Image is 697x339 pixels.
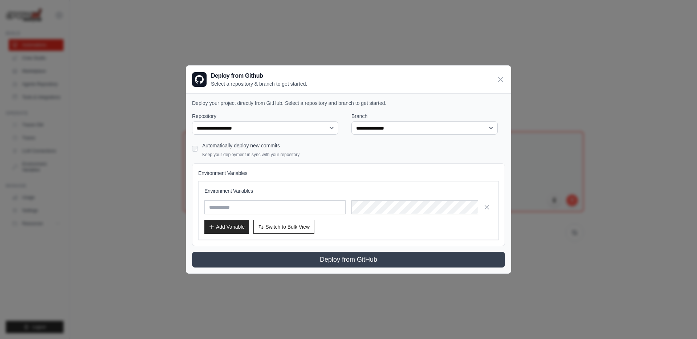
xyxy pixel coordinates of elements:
h3: Deploy from Github [211,72,307,80]
h4: Environment Variables [198,169,499,177]
label: Repository [192,113,346,120]
label: Automatically deploy new commits [202,143,280,148]
button: Add Variable [204,220,249,234]
span: Switch to Bulk View [265,223,310,230]
label: Branch [351,113,505,120]
p: Keep your deployment in sync with your repository [202,152,299,158]
p: Deploy your project directly from GitHub. Select a repository and branch to get started. [192,99,505,107]
p: Select a repository & branch to get started. [211,80,307,87]
h3: Environment Variables [204,187,493,195]
button: Deploy from GitHub [192,252,505,267]
button: Switch to Bulk View [253,220,314,234]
